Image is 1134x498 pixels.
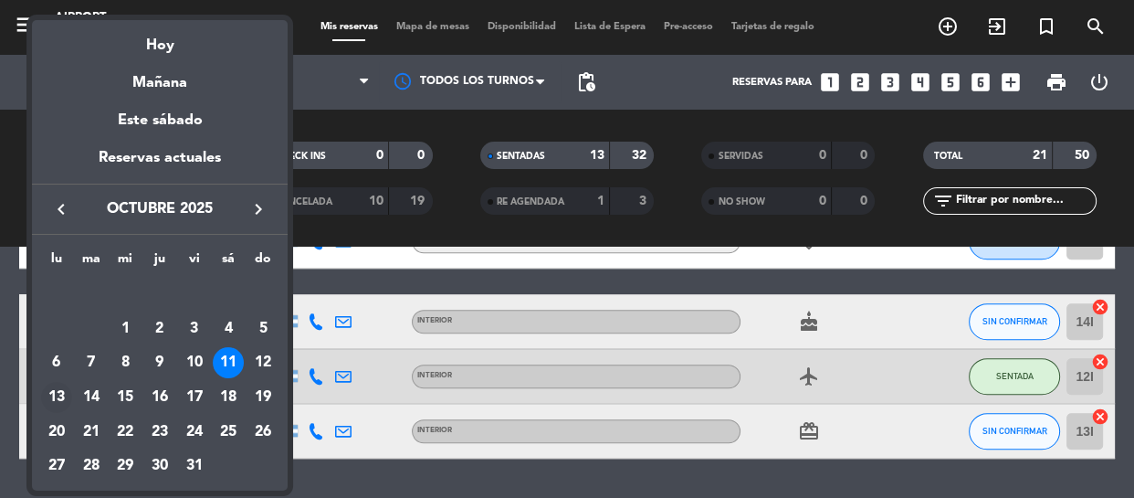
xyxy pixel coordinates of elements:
td: 22 de octubre de 2025 [108,415,142,450]
td: 30 de octubre de 2025 [142,449,177,483]
div: 14 [76,382,107,413]
th: lunes [39,249,74,277]
div: 4 [213,313,244,344]
div: 19 [247,382,278,413]
div: 13 [41,382,72,413]
div: 29 [110,450,141,482]
td: 9 de octubre de 2025 [142,345,177,380]
div: 17 [179,382,210,413]
div: 18 [213,382,244,413]
td: 12 de octubre de 2025 [246,345,280,380]
td: 20 de octubre de 2025 [39,415,74,450]
td: 8 de octubre de 2025 [108,345,142,380]
td: 29 de octubre de 2025 [108,449,142,483]
div: 31 [179,450,210,482]
div: 30 [144,450,175,482]
td: 28 de octubre de 2025 [74,449,109,483]
div: 25 [213,417,244,448]
td: 3 de octubre de 2025 [177,312,212,346]
div: 28 [76,450,107,482]
div: 9 [144,347,175,378]
div: 6 [41,347,72,378]
div: Reservas actuales [32,146,288,184]
td: 17 de octubre de 2025 [177,380,212,415]
td: 21 de octubre de 2025 [74,415,109,450]
th: martes [74,249,109,277]
div: 16 [144,382,175,413]
div: 24 [179,417,210,448]
th: miércoles [108,249,142,277]
div: 15 [110,382,141,413]
div: 2 [144,313,175,344]
i: keyboard_arrow_left [50,198,72,220]
button: keyboard_arrow_left [45,197,78,221]
th: viernes [177,249,212,277]
td: 11 de octubre de 2025 [212,345,247,380]
th: jueves [142,249,177,277]
th: domingo [246,249,280,277]
div: 10 [179,347,210,378]
td: 4 de octubre de 2025 [212,312,247,346]
i: keyboard_arrow_right [247,198,269,220]
td: 5 de octubre de 2025 [246,312,280,346]
span: octubre 2025 [78,197,242,221]
td: 31 de octubre de 2025 [177,449,212,483]
td: 27 de octubre de 2025 [39,449,74,483]
td: 24 de octubre de 2025 [177,415,212,450]
div: 11 [213,347,244,378]
td: 2 de octubre de 2025 [142,312,177,346]
td: 10 de octubre de 2025 [177,345,212,380]
div: 8 [110,347,141,378]
div: 23 [144,417,175,448]
td: 16 de octubre de 2025 [142,380,177,415]
div: 1 [110,313,141,344]
td: 13 de octubre de 2025 [39,380,74,415]
div: Hoy [32,20,288,58]
div: Este sábado [32,95,288,146]
div: 27 [41,450,72,482]
td: 14 de octubre de 2025 [74,380,109,415]
td: 15 de octubre de 2025 [108,380,142,415]
th: sábado [212,249,247,277]
div: 22 [110,417,141,448]
div: 26 [247,417,278,448]
button: keyboard_arrow_right [242,197,275,221]
td: OCT. [39,277,280,312]
td: 18 de octubre de 2025 [212,380,247,415]
div: 3 [179,313,210,344]
div: 20 [41,417,72,448]
td: 1 de octubre de 2025 [108,312,142,346]
div: 12 [247,347,278,378]
td: 6 de octubre de 2025 [39,345,74,380]
td: 23 de octubre de 2025 [142,415,177,450]
div: Mañana [32,58,288,95]
td: 26 de octubre de 2025 [246,415,280,450]
div: 5 [247,313,278,344]
td: 19 de octubre de 2025 [246,380,280,415]
div: 7 [76,347,107,378]
div: 21 [76,417,107,448]
td: 7 de octubre de 2025 [74,345,109,380]
td: 25 de octubre de 2025 [212,415,247,450]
